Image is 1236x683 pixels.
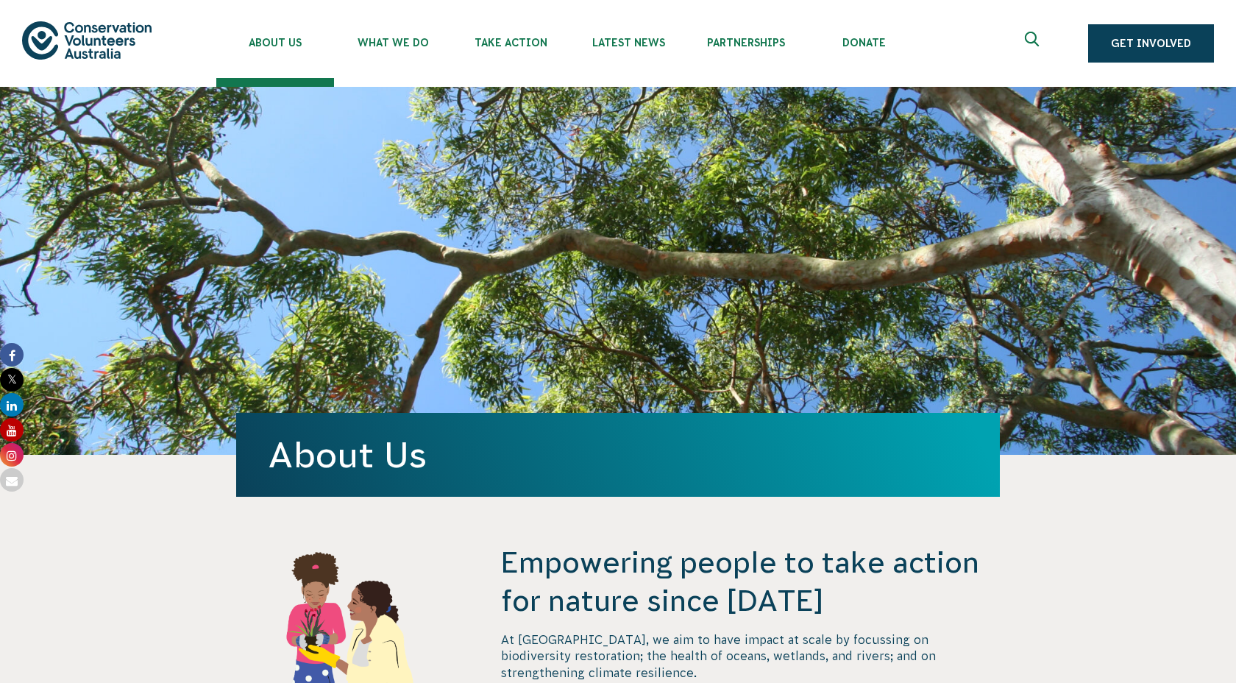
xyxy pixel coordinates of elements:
[269,435,967,475] h1: About Us
[452,37,569,49] span: Take Action
[805,37,923,49] span: Donate
[1016,26,1051,61] button: Expand search box Close search box
[501,631,1000,681] p: At [GEOGRAPHIC_DATA], we aim to have impact at scale by focussing on biodiversity restoration; th...
[22,21,152,59] img: logo.svg
[687,37,805,49] span: Partnerships
[569,37,687,49] span: Latest News
[334,37,452,49] span: What We Do
[1088,24,1214,63] a: Get Involved
[216,37,334,49] span: About Us
[501,543,1000,620] h4: Empowering people to take action for nature since [DATE]
[1025,32,1043,55] span: Expand search box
